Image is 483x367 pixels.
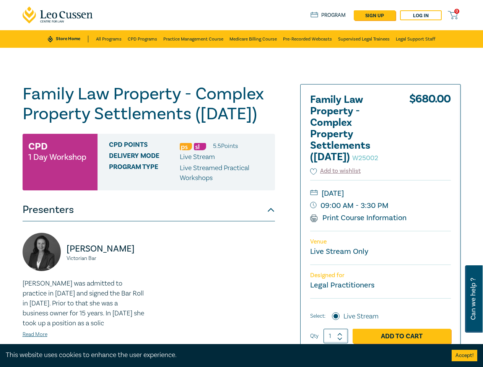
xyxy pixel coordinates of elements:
label: Qty [310,332,319,340]
span: 0 [454,9,459,14]
a: All Programs [96,30,122,48]
small: Legal Practitioners [310,280,374,290]
a: Read More [23,331,47,338]
img: Professional Skills [180,143,192,150]
button: Add to wishlist [310,167,361,175]
p: [PERSON_NAME] was admitted to practice in [DATE] and signed the Bar Roll in [DATE]. Prior to that... [23,279,144,328]
p: Live Streamed Practical Workshops [180,163,269,183]
a: CPD Programs [128,30,157,48]
h1: Family Law Property - Complex Property Settlements ([DATE]) [23,84,275,124]
a: Legal Support Staff [396,30,435,48]
a: Medicare Billing Course [229,30,277,48]
a: Add to Cart [353,329,451,343]
a: Supervised Legal Trainees [338,30,390,48]
a: Pre-Recorded Webcasts [283,30,332,48]
p: Venue [310,238,451,245]
span: Live Stream [180,153,215,161]
span: Delivery Mode [109,152,180,162]
span: Program type [109,163,180,183]
span: Select: [310,312,325,320]
span: CPD Points [109,141,180,151]
label: Live Stream [343,312,379,322]
h2: Family Law Property - Complex Property Settlements ([DATE]) [310,94,394,163]
small: [DATE] [310,187,451,200]
a: Store Home [48,36,88,42]
a: Print Course Information [310,213,407,223]
small: W25002 [352,154,378,162]
a: sign up [354,10,395,20]
h3: CPD [28,140,47,153]
small: 1 Day Workshop [28,153,86,161]
img: https://s3.ap-southeast-2.amazonaws.com/leo-cussen-store-production-content/Contacts/PANAYIOTA%20... [23,233,61,271]
small: Victorian Bar [67,256,144,261]
div: This website uses cookies to enhance the user experience. [6,350,440,360]
a: Practice Management Course [163,30,223,48]
p: Designed for [310,272,451,279]
small: 09:00 AM - 3:30 PM [310,200,451,212]
button: Presenters [23,198,275,221]
a: Live Stream Only [310,247,368,257]
a: Program [311,12,346,19]
p: [PERSON_NAME] [67,243,144,255]
div: $ 680.00 [409,94,451,167]
button: Accept cookies [452,350,477,361]
input: 1 [324,329,348,343]
span: Can we help ? [470,270,477,328]
li: 5.5 Point s [213,141,238,151]
img: Substantive Law [194,143,206,150]
a: Log in [400,10,442,20]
